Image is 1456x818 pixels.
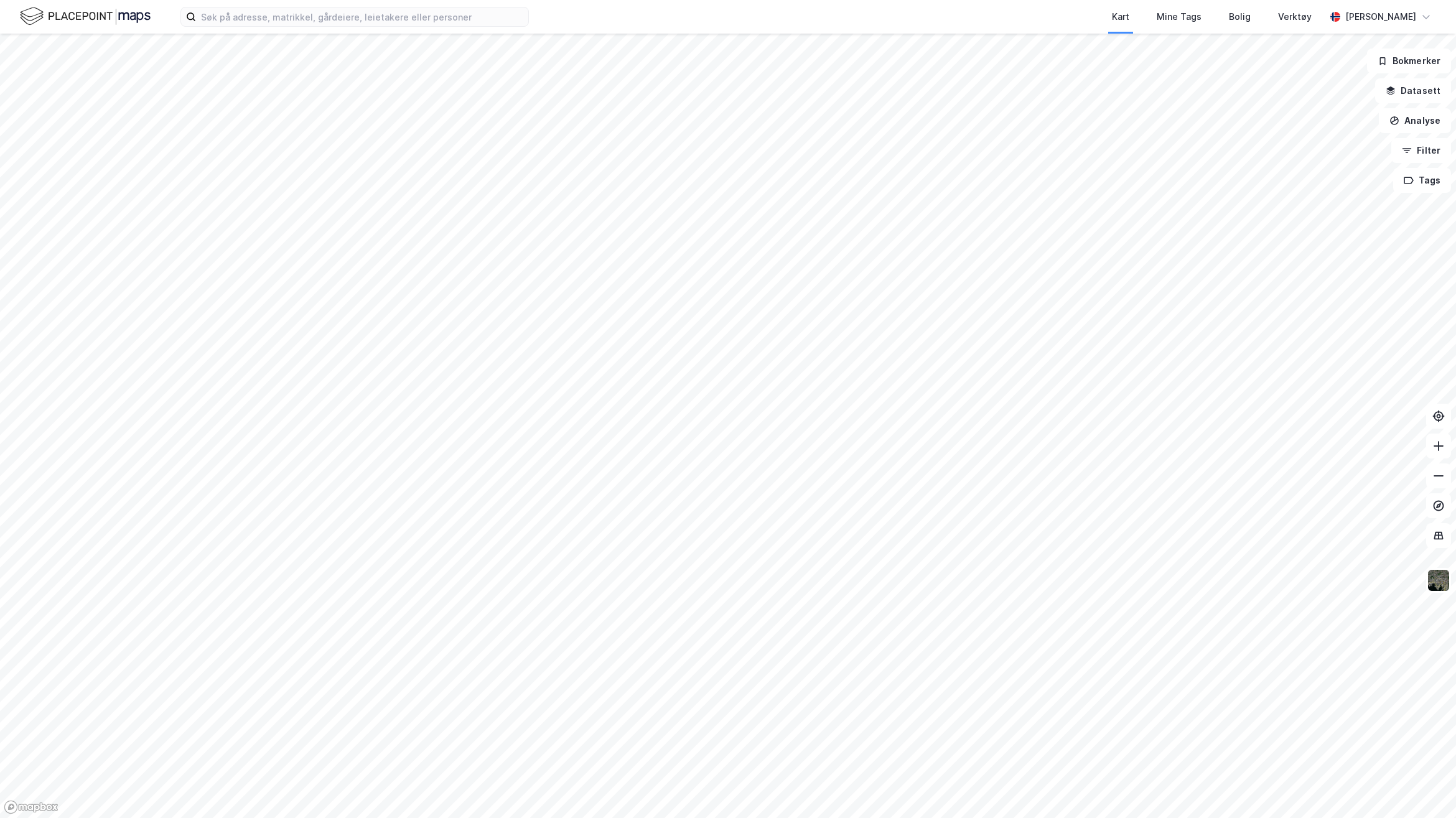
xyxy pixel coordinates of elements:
[1278,9,1312,24] div: Verktøy
[1394,758,1456,818] iframe: Chat Widget
[1394,758,1456,818] div: Kontrollprogram for chat
[1157,9,1202,24] div: Mine Tags
[1112,9,1129,24] div: Kart
[1345,9,1416,24] div: [PERSON_NAME]
[1229,9,1251,24] div: Bolig
[20,6,151,27] img: logo.f888ab2527a4732fd821a326f86c7f29.svg
[196,7,528,26] input: Søk på adresse, matrikkel, gårdeiere, leietakere eller personer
